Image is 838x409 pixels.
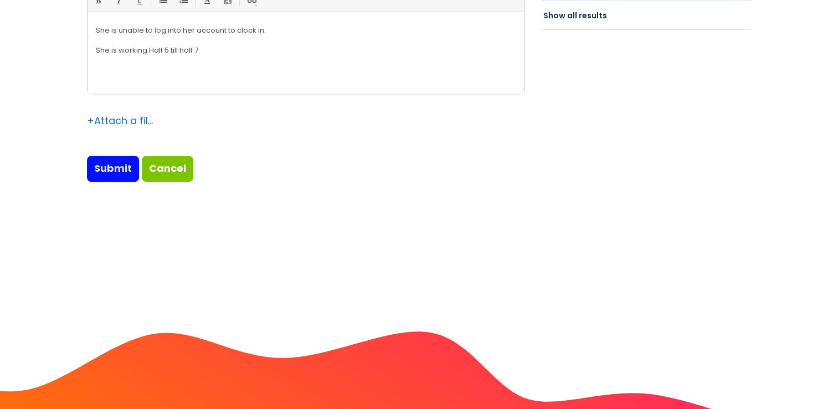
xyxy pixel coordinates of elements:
div: Attach a file [87,112,153,130]
input: Submit [87,156,139,181]
a: Cancel [142,156,193,181]
a: Show all results [543,10,607,21]
p: She is working Half 5 till half 7 [96,45,516,55]
p: She is unable to log into her account to clock in. [96,25,516,35]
